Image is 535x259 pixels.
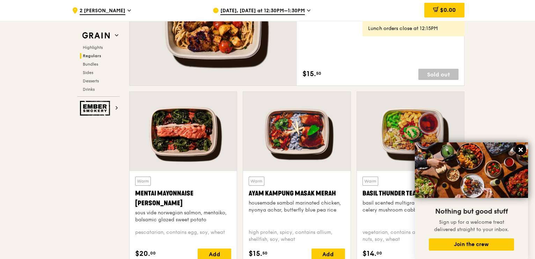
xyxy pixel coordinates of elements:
span: Regulars [83,53,101,58]
span: 00 [150,250,156,256]
span: 50 [316,71,321,76]
div: high protein, spicy, contains allium, shellfish, soy, wheat [249,229,345,243]
span: $20. [135,249,150,259]
img: DSC07876-Edit02-Large.jpeg [415,142,528,198]
button: Close [515,144,526,155]
div: Warm [249,177,264,186]
div: Ayam Kampung Masak Merah [249,188,345,198]
div: basil scented multigrain rice, braised celery mushroom cabbage, hanjuku egg [362,200,459,214]
span: $15. [249,249,262,259]
div: pescatarian, contains egg, soy, wheat [135,229,231,243]
div: vegetarian, contains allium, barley, egg, nuts, soy, wheat [362,229,459,243]
div: Lunch orders close at 12:15PM [368,25,459,32]
div: sous vide norwegian salmon, mentaiko, balsamic glazed sweet potato [135,209,231,223]
div: Warm [135,177,151,186]
span: Sign up for a welcome treat delivered straight to your inbox. [434,219,509,232]
div: housemade sambal marinated chicken, nyonya achar, butterfly blue pea rice [249,200,345,214]
span: 00 [376,250,382,256]
span: 2 [PERSON_NAME] [80,7,125,15]
span: $15. [302,69,316,79]
span: 50 [262,250,267,256]
div: Warm [362,177,378,186]
div: Sold out [418,69,459,80]
span: Drinks [83,87,95,92]
img: Ember Smokery web logo [80,101,112,116]
span: Desserts [83,79,99,83]
span: Sides [83,70,93,75]
img: Grain web logo [80,29,112,42]
span: Nothing but good stuff [435,207,508,216]
span: $0.00 [440,7,456,13]
div: Mentai Mayonnaise [PERSON_NAME] [135,188,231,208]
span: Bundles [83,62,98,67]
span: Highlights [83,45,103,50]
span: [DATE], [DATE] at 12:30PM–1:30PM [220,7,305,15]
button: Join the crew [429,238,514,251]
span: $14. [362,249,376,259]
div: Basil Thunder Tea Rice [362,188,459,198]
